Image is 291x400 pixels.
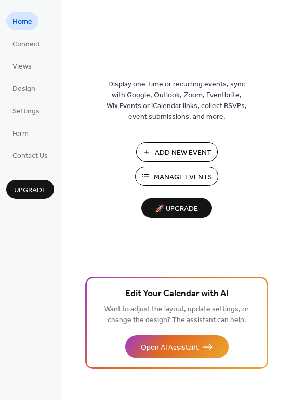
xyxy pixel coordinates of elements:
[141,198,212,218] button: 🚀 Upgrade
[104,302,249,327] span: Want to adjust the layout, update settings, or change the design? The assistant can help.
[12,151,48,162] span: Contact Us
[6,35,46,52] a: Connect
[148,202,206,216] span: 🚀 Upgrade
[12,61,32,72] span: Views
[107,79,247,123] span: Display one-time or recurring events, sync with Google, Outlook, Zoom, Eventbrite, Wix Events or ...
[12,17,32,28] span: Home
[125,335,229,358] button: Open AI Assistant
[135,167,218,186] button: Manage Events
[6,124,35,141] a: Form
[136,142,218,162] button: Add New Event
[12,106,39,117] span: Settings
[125,287,229,301] span: Edit Your Calendar with AI
[154,172,212,183] span: Manage Events
[6,102,46,119] a: Settings
[14,185,46,196] span: Upgrade
[6,57,38,74] a: Views
[12,84,35,95] span: Design
[6,180,54,199] button: Upgrade
[6,79,42,97] a: Design
[6,146,54,164] a: Contact Us
[12,39,40,50] span: Connect
[12,128,29,139] span: Form
[155,148,211,158] span: Add New Event
[6,12,38,30] a: Home
[141,342,199,353] span: Open AI Assistant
